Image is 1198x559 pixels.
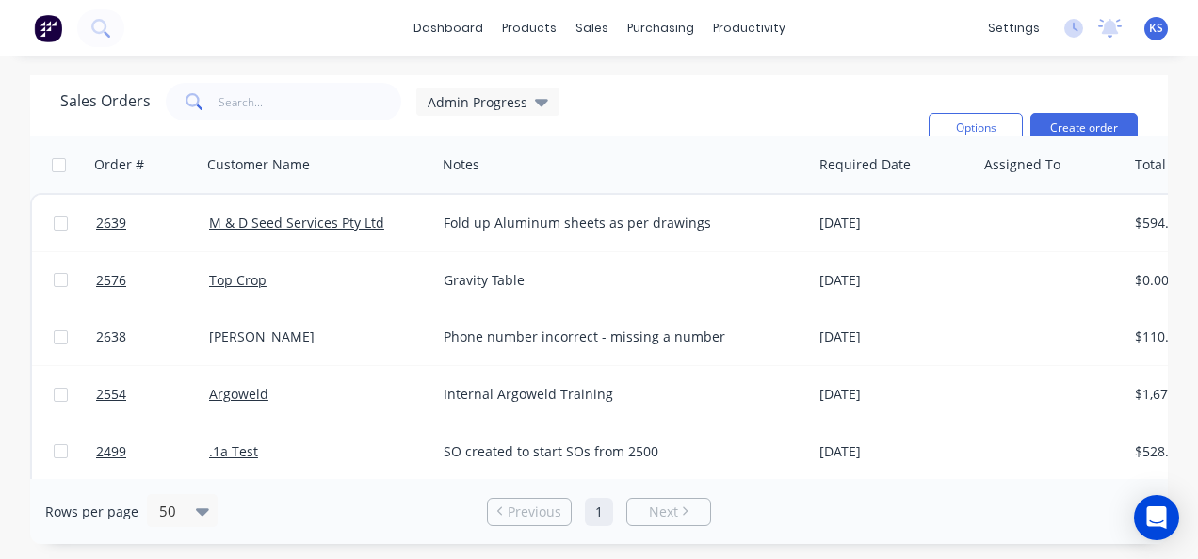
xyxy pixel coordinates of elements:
[488,503,571,521] a: Previous page
[45,503,138,521] span: Rows per page
[819,155,911,174] div: Required Date
[444,271,786,290] div: Gravity Table
[704,14,795,42] div: productivity
[819,327,969,346] div: [DATE]
[1134,495,1179,540] div: Open Intercom Messenger
[404,14,493,42] a: dashboard
[34,14,62,42] img: Factory
[444,327,786,346] div: Phone number incorrect - missing a number
[649,503,678,521] span: Next
[1030,113,1138,143] button: Create order
[929,113,1023,143] button: Options
[819,214,969,232] div: [DATE]
[209,442,258,460] a: .1a Test
[819,442,969,461] div: [DATE]
[443,155,479,174] div: Notes
[96,271,126,290] span: 2576
[819,385,969,404] div: [DATE]
[209,327,315,345] a: [PERSON_NAME]
[479,498,719,526] ul: Pagination
[96,195,209,251] a: 2639
[585,498,613,526] a: Page 1 is your current page
[493,14,566,42] div: products
[444,442,786,461] div: SO created to start SOs from 2500
[819,271,969,290] div: [DATE]
[60,92,151,110] h1: Sales Orders
[209,385,268,403] a: Argoweld
[96,252,209,309] a: 2576
[209,214,384,232] a: M & D Seed Services Pty Ltd
[96,214,126,232] span: 2639
[96,385,126,404] span: 2554
[566,14,618,42] div: sales
[428,92,527,112] span: Admin Progress
[96,442,126,461] span: 2499
[444,214,786,232] div: Fold up Aluminum sheets as per drawings
[618,14,704,42] div: purchasing
[984,155,1060,174] div: Assigned To
[94,155,144,174] div: Order #
[627,503,710,521] a: Next page
[1135,155,1185,174] div: Total ($)
[979,14,1049,42] div: settings
[96,309,209,365] a: 2638
[1149,20,1163,37] span: KS
[96,423,209,480] a: 2499
[219,83,402,120] input: Search...
[207,155,310,174] div: Customer Name
[444,385,786,404] div: Internal Argoweld Training
[508,503,561,521] span: Previous
[96,327,126,346] span: 2638
[96,366,209,423] a: 2554
[209,271,267,289] a: Top Crop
